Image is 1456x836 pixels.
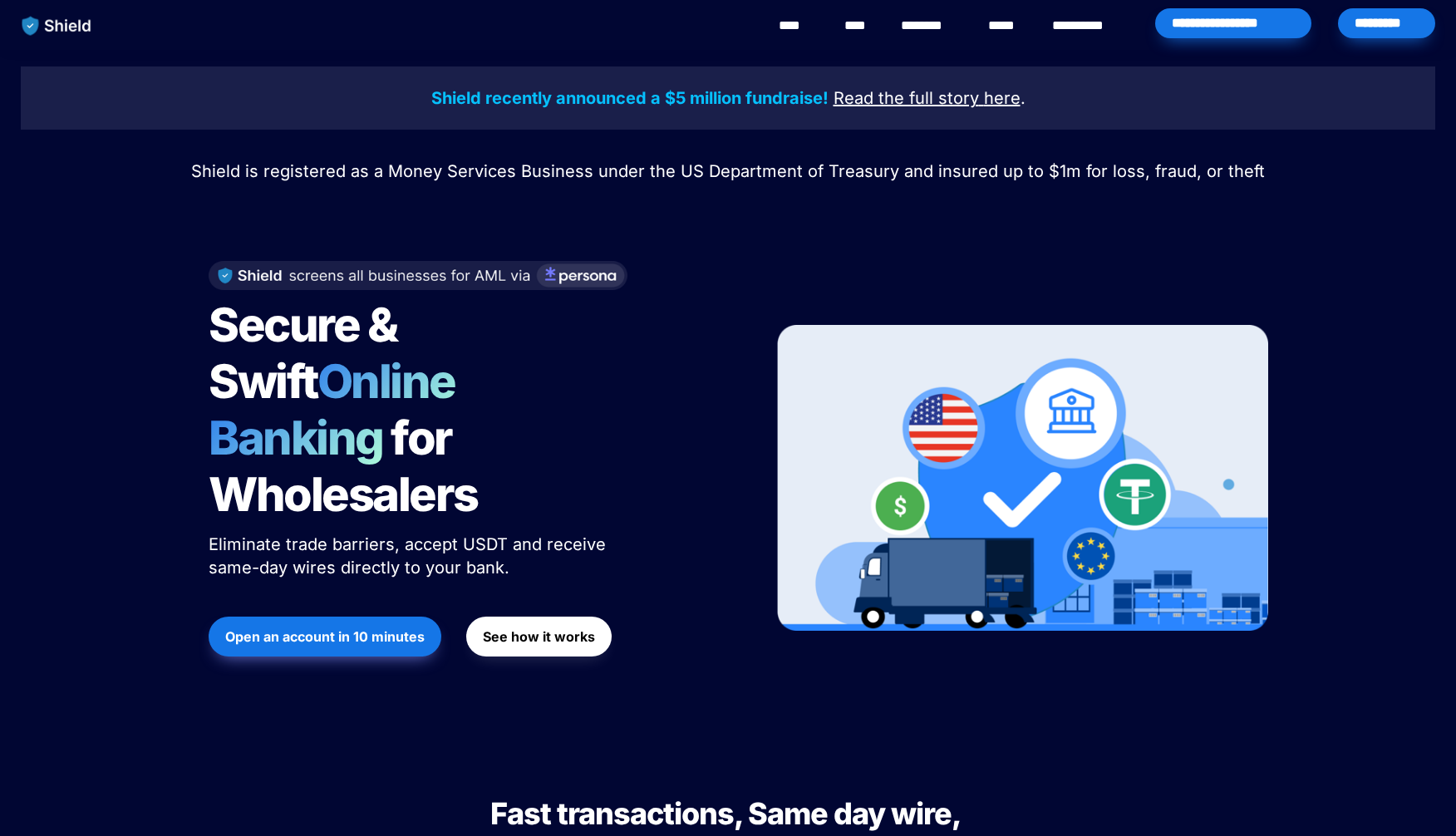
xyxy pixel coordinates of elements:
[209,617,441,657] button: Open an account in 10 minutes
[834,91,979,107] a: Read the full story
[834,88,979,108] u: Read the full story
[14,8,100,43] img: website logo
[209,353,472,466] span: Online Banking
[209,534,611,578] span: Eliminate trade barriers, accept USDT and receive same-day wires directly to your bank.
[209,297,405,410] span: Secure & Swift
[191,161,1265,181] span: Shield is registered as a Money Services Business under the US Department of Treasury and insured...
[984,91,1021,107] a: here
[483,628,595,645] strong: See how it works
[225,628,425,645] strong: Open an account in 10 minutes
[466,608,612,665] a: See how it works
[1021,88,1026,108] span: .
[209,410,478,523] span: for Wholesalers
[431,88,829,108] strong: Shield recently announced a $5 million fundraise!
[209,608,441,665] a: Open an account in 10 minutes
[466,617,612,657] button: See how it works
[984,88,1021,108] u: here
